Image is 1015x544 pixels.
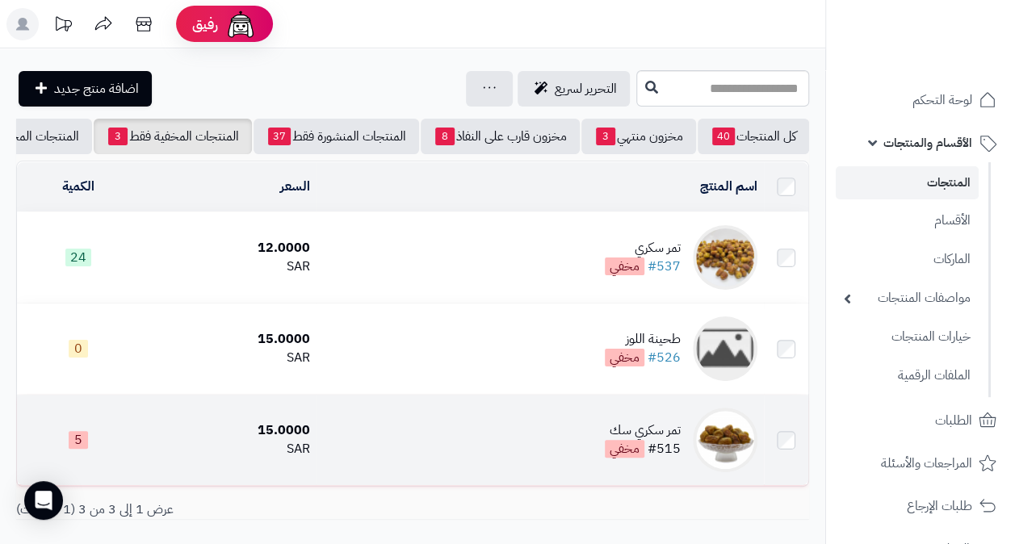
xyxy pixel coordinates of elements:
span: الأقسام والمنتجات [883,132,972,154]
div: طحينة اللوز [605,330,681,349]
a: الملفات الرقمية [836,358,979,393]
a: تحديثات المنصة [43,8,83,44]
span: اضافة منتج جديد [54,79,139,98]
div: 15.0000 [145,330,309,349]
div: 15.0000 [145,421,309,440]
a: المنتجات المنشورة فقط37 [254,119,419,154]
span: لوحة التحكم [912,89,972,111]
div: تمر سكري [605,239,681,257]
div: SAR [145,257,309,276]
a: الماركات [836,242,979,277]
div: Open Intercom Messenger [24,481,63,520]
div: تمر سكري سك [605,421,681,440]
div: SAR [145,440,309,458]
a: خيارات المنتجات [836,320,979,354]
span: التحرير لسريع [555,79,617,98]
img: تمر سكري سك [693,408,757,472]
span: المراجعات والأسئلة [881,452,972,475]
span: 24 [65,249,91,266]
a: لوحة التحكم [836,81,1005,119]
span: 3 [596,128,615,145]
a: الأقسام [836,203,979,238]
a: المراجعات والأسئلة [836,444,1005,483]
img: ai-face.png [224,8,257,40]
span: 3 [108,128,128,145]
a: التحرير لسريع [518,71,630,107]
a: المنتجات المخفية فقط3 [94,119,252,154]
span: مخفي [605,349,644,366]
span: رفيق [192,15,218,34]
a: اضافة منتج جديد [19,71,152,107]
span: طلبات الإرجاع [907,495,972,517]
a: اسم المنتج [700,177,757,196]
a: طلبات الإرجاع [836,487,1005,525]
a: #537 [648,257,681,276]
a: كل المنتجات40 [698,119,809,154]
img: طحينة اللوز [693,316,757,381]
span: مخفي [605,257,644,275]
a: مخزون منتهي3 [581,119,696,154]
div: عرض 1 إلى 3 من 3 (1 صفحات) [4,500,413,519]
span: 37 [268,128,291,145]
div: SAR [145,349,309,367]
a: الطلبات [836,401,1005,440]
a: #526 [648,348,681,367]
span: 5 [69,431,88,449]
div: 12.0000 [145,239,309,257]
a: الكمية [62,177,94,196]
span: 8 [435,128,455,145]
span: 0 [69,340,88,358]
span: مخفي [605,440,644,458]
a: المنتجات [836,166,979,199]
span: 40 [712,128,735,145]
a: مواصفات المنتجات [836,281,979,316]
span: الطلبات [935,409,972,432]
a: مخزون قارب على النفاذ8 [421,119,580,154]
img: تمر سكري [693,225,757,290]
a: #515 [648,439,681,458]
a: السعر [279,177,309,196]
